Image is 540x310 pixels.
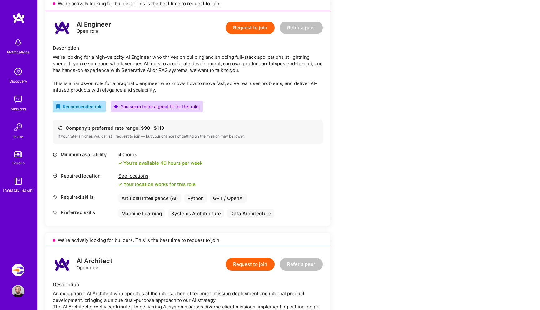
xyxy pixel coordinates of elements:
i: icon Check [118,161,122,165]
button: Request to join [226,22,275,34]
div: Company’s preferred rate range: $ 90 - $ 110 [58,125,318,131]
button: Refer a peer [280,22,323,34]
div: We’re looking for a high-velocity AI Engineer who thrives on building and shipping full-stack app... [53,54,323,93]
div: You're available 40 hours per week [118,160,202,166]
div: Missions [11,106,26,112]
div: 40 hours [118,151,202,158]
div: Notifications [7,49,29,55]
img: User Avatar [12,285,24,297]
div: AI Architect [77,258,112,264]
div: GPT / OpenAI [210,194,247,203]
img: teamwork [12,93,24,106]
img: tokens [14,151,22,157]
div: Open role [77,21,111,34]
div: Description [53,45,323,51]
img: discovery [12,65,24,78]
div: Required location [53,172,115,179]
div: Required skills [53,194,115,200]
div: Artificial Intelligence (AI) [118,194,181,203]
div: Python [184,194,207,203]
div: Preferred skills [53,209,115,216]
i: icon Cash [58,126,62,130]
div: Tokens [12,160,25,166]
i: icon Location [53,173,57,178]
img: bell [12,36,24,49]
div: [DOMAIN_NAME] [3,187,33,194]
img: logo [53,18,72,37]
div: Description [53,281,323,288]
div: Systems Architecture [168,209,224,218]
div: Machine Learning [118,209,165,218]
div: Open role [77,258,112,271]
i: icon Clock [53,152,57,157]
div: Minimum availability [53,151,115,158]
a: Velocity: Enabling Developers Create Isolated Environments, Easily. [10,264,26,276]
div: You seem to be a great fit for this role! [114,103,200,110]
i: icon Tag [53,195,57,199]
div: If your rate is higher, you can still request to join — but your chances of getting on the missio... [58,134,318,139]
i: icon Tag [53,210,57,215]
i: icon Check [118,182,122,186]
i: icon PurpleStar [114,104,118,109]
button: Request to join [226,258,275,271]
div: See locations [118,172,196,179]
a: User Avatar [10,285,26,297]
div: Recommended role [56,103,102,110]
div: Data Architecture [227,209,274,218]
img: Velocity: Enabling Developers Create Isolated Environments, Easily. [12,264,24,276]
i: icon RecommendedBadge [56,104,60,109]
div: AI Engineer [77,21,111,28]
div: Your location works for this role [118,181,196,187]
img: logo [53,255,72,274]
div: We’re actively looking for builders. This is the best time to request to join. [45,233,330,247]
div: Discovery [9,78,27,84]
img: logo [12,12,25,24]
button: Refer a peer [280,258,323,271]
div: Invite [13,133,23,140]
img: guide book [12,175,24,187]
img: Invite [12,121,24,133]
